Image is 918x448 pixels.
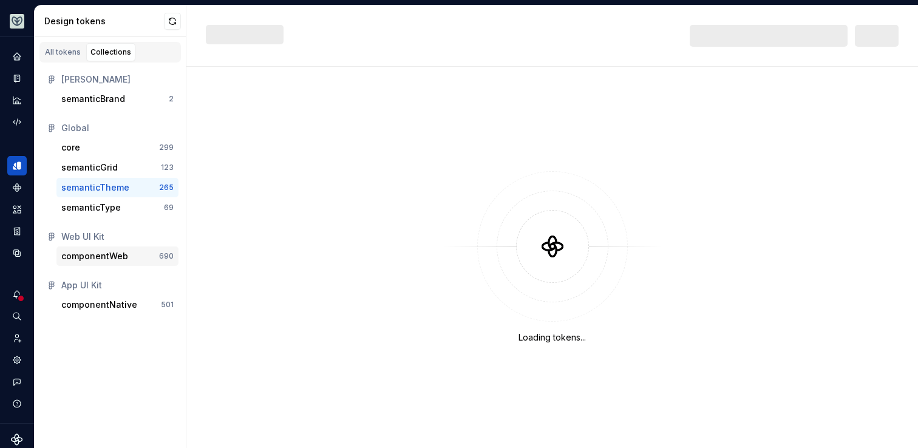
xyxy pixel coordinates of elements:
a: Code automation [7,112,27,132]
button: semanticGrid123 [56,158,178,177]
div: semanticBrand [61,93,125,105]
div: Design tokens [44,15,164,27]
div: 2 [169,94,174,104]
div: 265 [159,183,174,192]
button: semanticBrand2 [56,89,178,109]
div: [PERSON_NAME] [61,73,174,86]
div: Collections [90,47,131,57]
img: 256e2c79-9abd-4d59-8978-03feab5a3943.png [10,14,24,29]
button: Contact support [7,372,27,392]
a: Home [7,47,27,66]
div: 299 [159,143,174,152]
div: 69 [164,203,174,212]
div: Web UI Kit [61,231,174,243]
button: Notifications [7,285,27,304]
div: Loading tokens... [518,331,586,344]
div: All tokens [45,47,81,57]
a: Data sources [7,243,27,263]
div: componentWeb [61,250,128,262]
div: semanticGrid [61,161,118,174]
a: Design tokens [7,156,27,175]
div: semanticTheme [61,182,129,194]
div: Global [61,122,174,134]
button: componentNative501 [56,295,178,314]
div: core [61,141,80,154]
button: componentWeb690 [56,246,178,266]
a: Components [7,178,27,197]
button: core299 [56,138,178,157]
a: Invite team [7,328,27,348]
div: componentNative [61,299,137,311]
div: semanticType [61,202,121,214]
a: Settings [7,350,27,370]
div: 690 [159,251,174,261]
a: Assets [7,200,27,219]
a: Documentation [7,69,27,88]
button: Search ⌘K [7,307,27,326]
div: App UI Kit [61,279,174,291]
a: Analytics [7,90,27,110]
div: 123 [161,163,174,172]
svg: Supernova Logo [11,433,23,446]
div: 501 [161,300,174,310]
button: semanticTheme265 [56,178,178,197]
a: Storybook stories [7,222,27,241]
button: semanticType69 [56,198,178,217]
